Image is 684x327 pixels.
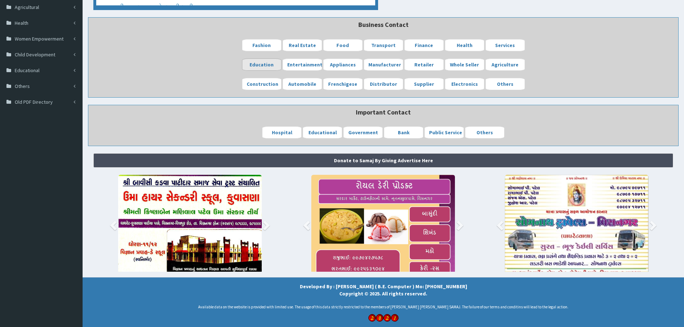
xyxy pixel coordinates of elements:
img: There have been 2021 visitors to this website [383,314,391,322]
b: Fashion [252,42,271,48]
a: Construction [242,78,281,90]
b: Others [476,129,493,136]
b: Transport [371,42,396,48]
span: Educational [15,67,39,74]
b: Whole Seller [450,61,479,68]
b: Electronics [451,81,478,87]
a: Agriculture [485,59,525,71]
img: There have been 2021 visitors to this website [376,314,383,322]
a: Electronics [445,78,484,90]
b: Appliances [330,61,356,68]
b: Government [348,129,378,136]
b: Educational [308,129,337,136]
img: image [311,175,455,282]
b: Business Contact [358,20,409,29]
a: Retailer [404,59,444,71]
a: Entertainment [283,59,322,71]
b: Automobile [288,81,316,87]
b: Manufacturer [368,61,401,68]
a: Food [323,39,363,51]
span: Others [15,83,30,89]
a: Whole Seller [445,59,484,71]
b: Frenchigese [328,81,357,87]
strong: Donate to Samaj By Giving Advertise Here [334,157,433,164]
b: Distributor [370,81,397,87]
p: Available data on the website is provided with limited use. The usage of this data strictly restr... [88,304,679,310]
a: Education [242,59,281,71]
strong: Developed By : [PERSON_NAME] ( B.E. Computer ) Mo: [PHONE_NUMBER] Copyright © 2025. All rights re... [300,283,467,297]
a: Public Service [424,126,464,139]
b: Finance [415,42,433,48]
a: Government [343,126,383,139]
b: Services [495,42,515,48]
b: Agriculture [492,61,518,68]
a: Automobile [283,78,322,90]
a: Health [445,39,484,51]
img: There have been 2021 visitors to this website [368,314,376,322]
a: Others [465,126,504,139]
a: Educational [303,126,342,139]
img: There have been 2021 visitors to this website [391,314,399,322]
b: Entertainment [287,61,322,68]
span: Health [15,20,28,26]
span: Old PDF Directory [15,99,53,105]
img: image [118,175,262,277]
b: Important Contact [356,108,411,116]
b: Hospital [272,129,292,136]
a: Appliances [323,59,363,71]
span: Child Development [15,51,55,58]
a: Real Estate [283,39,322,51]
b: Retailer [414,61,434,68]
a: Transport [364,39,403,51]
b: Health [457,42,473,48]
b: Food [336,42,349,48]
a: Supplier [404,78,444,90]
b: Public Service [429,129,462,136]
b: Education [250,61,274,68]
a: Fashion [242,39,281,51]
b: Real Estate [289,42,316,48]
b: Supplier [414,81,434,87]
b: Construction [247,81,278,87]
a: Services [485,39,525,51]
a: Distributor [364,78,403,90]
span: Agricultural [15,4,39,10]
a: Manufacturer [364,59,403,71]
a: Others [485,78,525,90]
a: Hospital [262,126,302,139]
img: image [505,175,648,276]
a: Frenchigese [323,78,363,90]
a: Finance [404,39,444,51]
a: Bank [384,126,423,139]
span: Women Empowerment [15,36,64,42]
b: Others [497,81,513,87]
b: Bank [398,129,410,136]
